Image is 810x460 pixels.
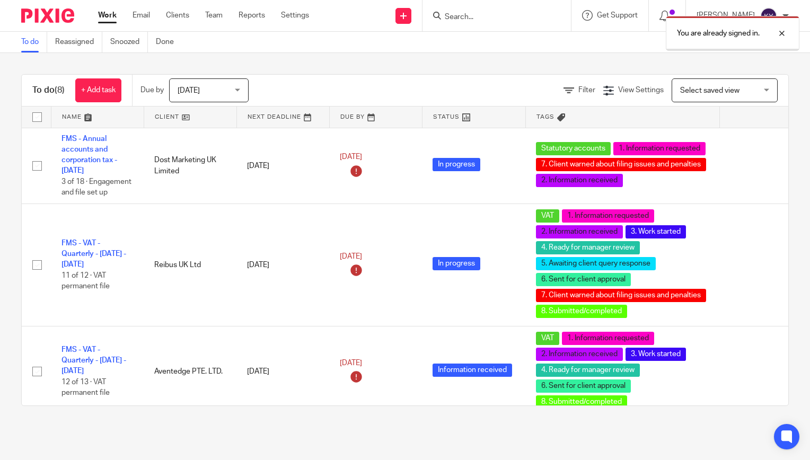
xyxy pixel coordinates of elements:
a: Clients [166,10,189,21]
span: 8. Submitted/completed [536,305,627,318]
span: Tags [536,114,554,120]
a: FMS - VAT - Quarterly - [DATE] - [DATE] [61,240,126,269]
span: In progress [433,257,480,270]
a: Team [205,10,223,21]
td: [DATE] [236,204,329,326]
a: Done [156,32,182,52]
span: 3 of 18 · Engagement and file set up [61,178,131,197]
span: 2. Information received [536,225,623,238]
span: 2. Information received [536,348,623,361]
span: VAT [536,209,559,223]
td: [DATE] [236,326,329,417]
span: 1. Information requested [613,142,706,155]
span: 3. Work started [626,348,686,361]
span: [DATE] [340,253,362,260]
span: [DATE] [340,359,362,367]
a: Work [98,10,117,21]
span: Select saved view [680,87,739,94]
span: (8) [55,86,65,94]
span: 5. Awaiting client query response [536,257,656,270]
span: 12 of 13 · VAT permanent file [61,378,110,397]
td: Reibus UK Ltd [144,204,236,326]
span: 4. Ready for manager review [536,241,640,254]
span: Statutory accounts [536,142,611,155]
p: You are already signed in. [677,28,760,39]
span: 7. Client warned about filing issues and penalties [536,158,706,171]
img: svg%3E [760,7,777,24]
span: 1. Information requested [562,209,654,223]
a: Email [133,10,150,21]
span: 8. Submitted/completed [536,395,627,409]
p: Due by [140,85,164,95]
td: Dost Marketing UK Limited [144,128,236,204]
h1: To do [32,85,65,96]
span: [DATE] [340,154,362,161]
span: VAT [536,332,559,345]
a: FMS - VAT - Quarterly - [DATE] - [DATE] [61,346,126,375]
span: 4. Ready for manager review [536,364,640,377]
span: View Settings [618,86,664,94]
img: Pixie [21,8,74,23]
a: Reassigned [55,32,102,52]
a: Snoozed [110,32,148,52]
span: 6. Sent for client approval [536,273,631,286]
a: To do [21,32,47,52]
td: [DATE] [236,128,329,204]
td: Aventedge PTE. LTD. [144,326,236,417]
a: + Add task [75,78,121,102]
span: 1. Information requested [562,332,654,345]
a: FMS - Annual accounts and corporation tax - [DATE] [61,135,117,175]
span: 3. Work started [626,225,686,238]
span: [DATE] [178,87,200,94]
span: 6. Sent for client approval [536,379,631,393]
a: Settings [281,10,309,21]
span: Information received [433,364,512,377]
span: Filter [578,86,595,94]
span: 11 of 12 · VAT permanent file [61,272,110,290]
span: In progress [433,158,480,171]
span: 2. Information received [536,174,623,187]
a: Reports [239,10,265,21]
span: 7. Client warned about filing issues and penalties [536,289,706,302]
